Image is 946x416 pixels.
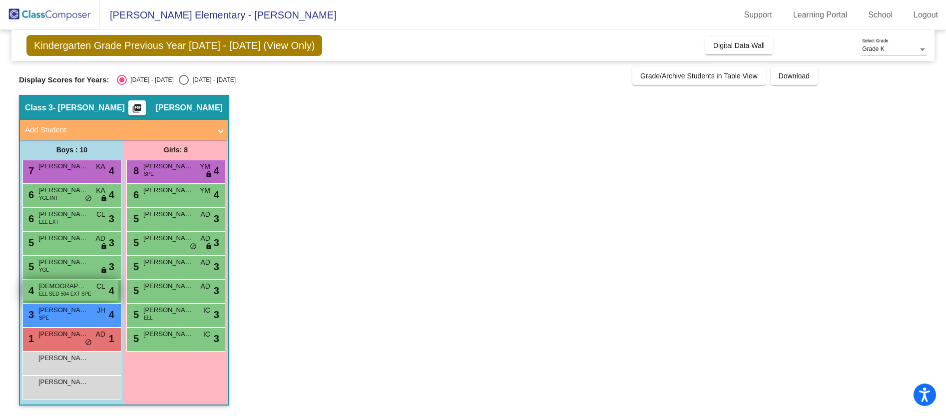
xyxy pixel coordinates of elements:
span: 5 [131,237,139,248]
span: do_not_disturb_alt [85,339,92,347]
span: 8 [131,165,139,176]
span: [PERSON_NAME] [143,257,193,267]
span: [PERSON_NAME] [38,233,88,243]
span: [PERSON_NAME] [156,103,223,113]
span: - [PERSON_NAME] [53,103,125,113]
span: ELL EXT [39,218,59,226]
span: Class 3 [25,103,53,113]
span: 4 [214,163,219,178]
button: Print Students Details [128,100,146,115]
span: [PERSON_NAME] [143,161,193,171]
span: 4 [26,285,34,296]
span: CL [96,209,105,220]
span: AD [200,257,210,268]
span: 5 [131,285,139,296]
span: 4 [109,307,114,322]
span: 3 [26,309,34,320]
span: 5 [131,309,139,320]
a: Logout [906,7,946,23]
span: AD [200,281,210,292]
span: [PERSON_NAME] Elementary - [PERSON_NAME] [100,7,336,23]
span: 3 [214,331,219,346]
span: Download [779,72,810,80]
span: AD [200,209,210,220]
span: [PERSON_NAME] [143,329,193,339]
div: Girls: 8 [124,140,228,160]
span: [PERSON_NAME] [143,185,193,195]
span: KA [96,185,105,196]
mat-panel-title: Add Student [25,124,211,136]
span: lock [205,171,212,179]
div: [DATE] - [DATE] [127,75,174,84]
span: do_not_disturb_alt [85,195,92,203]
button: Grade/Archive Students in Table View [632,67,766,85]
span: 1 [109,331,114,346]
span: YM [200,161,210,172]
span: 3 [214,211,219,226]
span: IC [203,329,210,340]
span: 5 [26,261,34,272]
span: CL [96,281,105,292]
span: lock [100,267,107,275]
a: Support [736,7,780,23]
mat-radio-group: Select an option [117,75,236,85]
span: YGL INT [39,194,58,202]
span: [PERSON_NAME] [143,305,193,315]
span: ELL [144,314,153,322]
span: Display Scores for Years: [19,75,109,84]
div: Boys : 10 [20,140,124,160]
span: KA [96,161,105,172]
span: 3 [214,283,219,298]
a: Learning Portal [785,7,856,23]
span: [PERSON_NAME] [38,161,88,171]
span: 6 [131,189,139,200]
button: Digital Data Wall [705,36,773,54]
span: 4 [214,187,219,202]
mat-expansion-panel-header: Add Student [20,120,228,140]
span: SPE [144,170,154,178]
span: 5 [131,261,139,272]
span: SPE [39,314,49,322]
span: AD [200,233,210,244]
span: do_not_disturb_alt [190,243,197,251]
span: 3 [109,259,114,274]
span: 3 [109,235,114,250]
span: [PERSON_NAME] [38,329,88,339]
span: [PERSON_NAME] [38,257,88,267]
span: [PERSON_NAME] [38,377,88,387]
span: [PERSON_NAME] [143,281,193,291]
span: 3 [109,211,114,226]
span: [PERSON_NAME] [38,209,88,219]
a: School [860,7,901,23]
span: lock [205,243,212,251]
span: 3 [214,259,219,274]
span: 5 [131,213,139,224]
span: 3 [214,307,219,322]
span: 1 [26,333,34,344]
span: [DEMOGRAPHIC_DATA][PERSON_NAME] [38,281,88,291]
span: [PERSON_NAME] [143,233,193,243]
span: [PERSON_NAME] [38,185,88,195]
span: Digital Data Wall [713,41,765,49]
span: IC [203,305,210,316]
span: 4 [109,187,114,202]
span: 5 [131,333,139,344]
span: ELL SED 504 EXT SPE [39,290,91,298]
span: [PERSON_NAME] [143,209,193,219]
span: AD [95,233,105,244]
span: YGL [39,266,49,274]
span: 6 [26,189,34,200]
span: 3 [214,235,219,250]
div: [DATE] - [DATE] [189,75,236,84]
span: 6 [26,213,34,224]
span: Grade K [862,45,885,52]
span: 7 [26,165,34,176]
span: 5 [26,237,34,248]
mat-icon: picture_as_pdf [131,103,143,117]
span: AD [95,329,105,340]
span: JH [97,305,105,316]
span: lock [100,195,107,203]
span: 4 [109,163,114,178]
span: 4 [109,283,114,298]
span: [PERSON_NAME] [38,353,88,363]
